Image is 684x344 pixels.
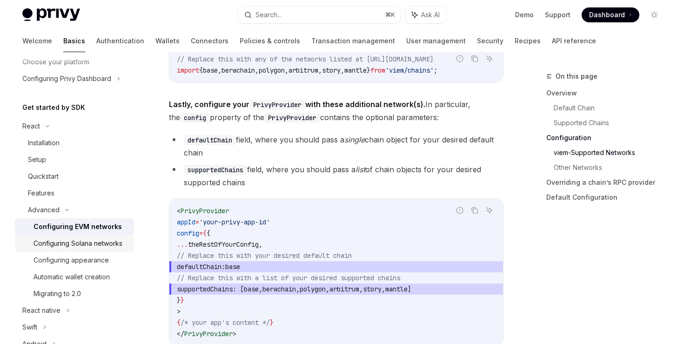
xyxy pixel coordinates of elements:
[22,102,85,113] h5: Get started by SDK
[96,30,144,52] a: Authentication
[22,322,37,333] div: Swift
[406,30,466,52] a: User management
[329,285,359,293] span: arbitrum
[225,263,240,271] span: base
[554,115,669,130] a: Supported Chains
[177,285,233,293] span: supportedChains
[28,154,46,165] div: Setup
[454,204,466,216] button: Report incorrect code
[177,307,181,316] span: >
[63,30,85,52] a: Basics
[177,251,352,260] span: // Replace this with your desired default chain
[556,71,597,82] span: On this page
[177,218,195,226] span: appId
[22,8,80,21] img: light logo
[554,160,669,175] a: Other Networks
[15,269,134,285] a: Automatic wallet creation
[177,207,181,215] span: <
[177,318,181,327] span: {
[255,66,259,74] span: ,
[554,145,669,160] a: viem-Supported Networks
[22,73,111,84] div: Configuring Privy Dashboard
[546,86,669,101] a: Overview
[318,66,322,74] span: ,
[405,7,446,23] button: Ask AI
[199,66,203,74] span: {
[477,30,503,52] a: Security
[255,9,282,20] div: Search...
[22,30,52,52] a: Welcome
[177,66,199,74] span: import
[322,66,341,74] span: story
[259,66,285,74] span: polygon
[207,229,210,237] span: {
[177,55,434,63] span: // Replace this with any of the networks listed at [URL][DOMAIN_NAME]
[28,204,60,216] div: Advanced
[184,330,233,338] span: PrivyProvider
[15,168,134,185] a: Quickstart
[169,100,425,109] strong: Lastly, configure your with these additional network(s).
[15,151,134,168] a: Setup
[15,135,134,151] a: Installation
[344,135,365,144] em: single
[177,296,181,304] span: }
[259,285,262,293] span: ,
[244,285,259,293] span: base
[385,66,434,74] span: 'viem/chains'
[363,285,382,293] span: story
[28,137,60,148] div: Installation
[181,296,184,304] span: }
[259,240,262,249] span: ,
[300,285,326,293] span: polygon
[34,271,110,283] div: Automatic wallet creation
[355,165,365,174] em: list
[582,7,639,22] a: Dashboard
[22,121,40,132] div: React
[546,190,669,205] a: Default Configuration
[28,171,59,182] div: Quickstart
[249,100,305,110] code: PrivyProvider
[262,285,296,293] span: berachain
[15,235,134,252] a: Configuring Solana networks
[177,229,199,237] span: config
[203,66,218,74] span: base
[469,204,481,216] button: Copy the contents from the code block
[240,30,300,52] a: Policies & controls
[34,221,122,232] div: Configuring EVM networks
[177,240,188,249] span: ...
[454,53,466,65] button: Report incorrect code
[546,175,669,190] a: Overriding a chain’s RPC provider
[181,207,229,215] span: PrivyProvider
[155,30,180,52] a: Wallets
[15,252,134,269] a: Configuring appearance
[408,285,411,293] span: ]
[15,218,134,235] a: Configuring EVM networks
[288,66,318,74] span: arbitrum
[22,305,60,316] div: React native
[34,255,109,266] div: Configuring appearance
[233,330,236,338] span: >
[483,204,496,216] button: Ask AI
[177,263,225,271] span: defaultChain:
[515,10,534,20] a: Demo
[184,165,247,175] code: supportedChains
[515,30,541,52] a: Recipes
[195,218,199,226] span: =
[367,66,370,74] span: }
[177,274,400,282] span: // Replace this with a list of your desired supported chains
[184,135,236,145] code: defaultChain
[218,66,221,74] span: ,
[483,53,496,65] button: Ask AI
[191,30,228,52] a: Connectors
[382,285,385,293] span: ,
[589,10,625,20] span: Dashboard
[199,218,270,226] span: 'your-privy-app-id'
[434,66,437,74] span: ;
[169,133,503,159] li: field, where you should pass a chain object for your desired default chain
[647,7,662,22] button: Toggle dark mode
[203,229,207,237] span: {
[344,66,367,74] span: mantle
[15,185,134,202] a: Features
[270,318,274,327] span: }
[199,229,203,237] span: =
